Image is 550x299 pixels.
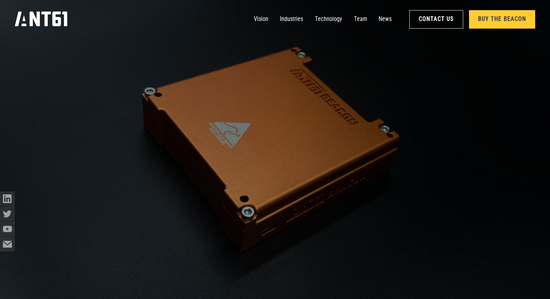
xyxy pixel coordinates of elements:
[379,12,392,27] a: News
[254,12,268,27] a: Vision
[469,10,535,29] a: Buy the Beacon
[354,12,367,27] a: Team
[280,12,303,27] a: Industries
[315,12,342,27] a: Technology
[409,10,463,29] a: Contact Us
[15,9,67,29] a: home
